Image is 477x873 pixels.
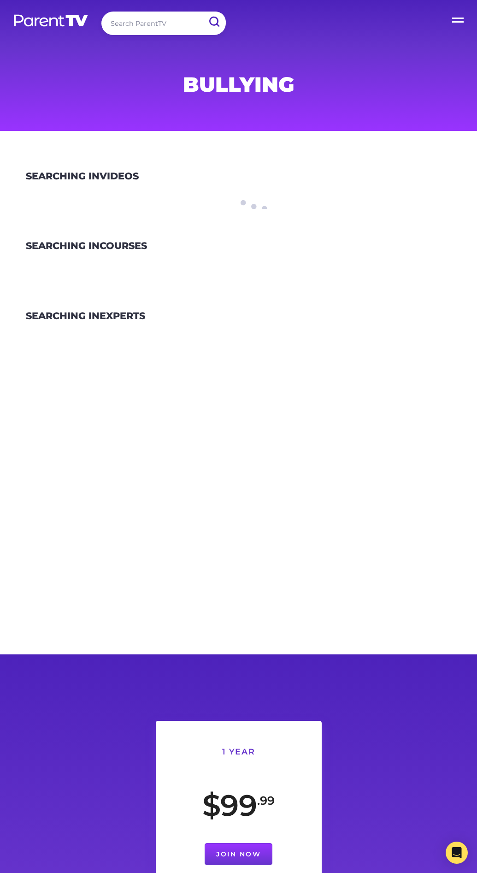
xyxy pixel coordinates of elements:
h3: Videos [26,171,139,182]
h1: Bullying [17,75,461,94]
a: Join Now [205,843,272,865]
input: Submit [202,12,226,32]
input: Search ParentTV [101,12,226,35]
sup: .99 [257,793,275,808]
img: parenttv-logo-white.4c85aaf.svg [13,14,89,27]
span: Searching in [26,310,100,321]
h6: 1 Year [178,748,300,756]
h3: Experts [26,310,145,322]
div: $99 [178,772,300,843]
div: Open Intercom Messenger [446,842,468,864]
span: Searching in [26,240,100,251]
span: Searching in [26,170,100,182]
h3: Courses [26,240,147,252]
